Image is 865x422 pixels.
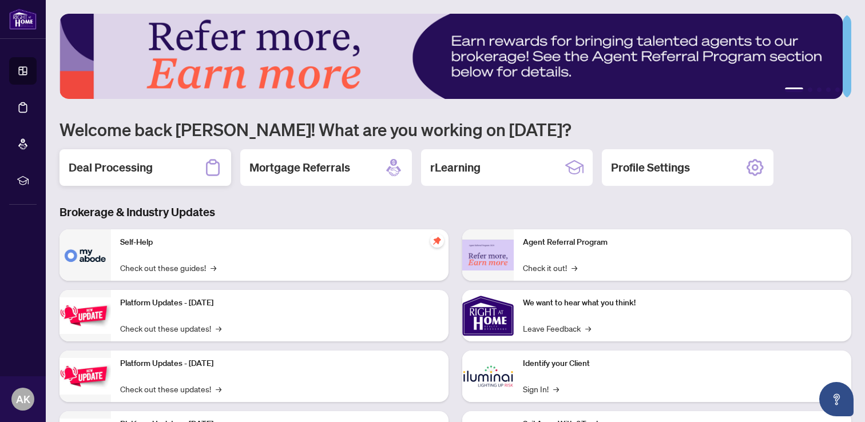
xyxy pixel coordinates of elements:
img: Agent Referral Program [462,240,514,271]
span: → [216,322,221,335]
p: We want to hear what you think! [523,297,842,309]
button: 4 [826,87,831,92]
a: Check out these guides!→ [120,261,216,274]
span: AK [16,391,30,407]
span: → [572,261,577,274]
img: Platform Updates - July 8, 2025 [59,358,111,394]
h3: Brokerage & Industry Updates [59,204,851,220]
img: We want to hear what you think! [462,290,514,341]
span: pushpin [430,234,444,248]
a: Check it out!→ [523,261,577,274]
button: Open asap [819,382,854,416]
span: → [585,322,591,335]
p: Self-Help [120,236,439,249]
a: Leave Feedback→ [523,322,591,335]
p: Identify your Client [523,357,842,370]
p: Platform Updates - [DATE] [120,297,439,309]
h1: Welcome back [PERSON_NAME]! What are you working on [DATE]? [59,118,851,140]
button: 1 [785,87,803,92]
h2: Deal Processing [69,160,153,176]
button: 2 [808,87,812,92]
p: Agent Referral Program [523,236,842,249]
button: 5 [835,87,840,92]
button: 3 [817,87,822,92]
h2: Mortgage Referrals [249,160,350,176]
p: Platform Updates - [DATE] [120,357,439,370]
h2: Profile Settings [611,160,690,176]
span: → [553,383,559,395]
a: Check out these updates!→ [120,322,221,335]
img: logo [9,9,37,30]
span: → [216,383,221,395]
img: Platform Updates - July 21, 2025 [59,297,111,333]
img: Self-Help [59,229,111,281]
a: Sign In!→ [523,383,559,395]
span: → [211,261,216,274]
h2: rLearning [430,160,481,176]
a: Check out these updates!→ [120,383,221,395]
img: Identify your Client [462,351,514,402]
img: Slide 0 [59,14,843,99]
